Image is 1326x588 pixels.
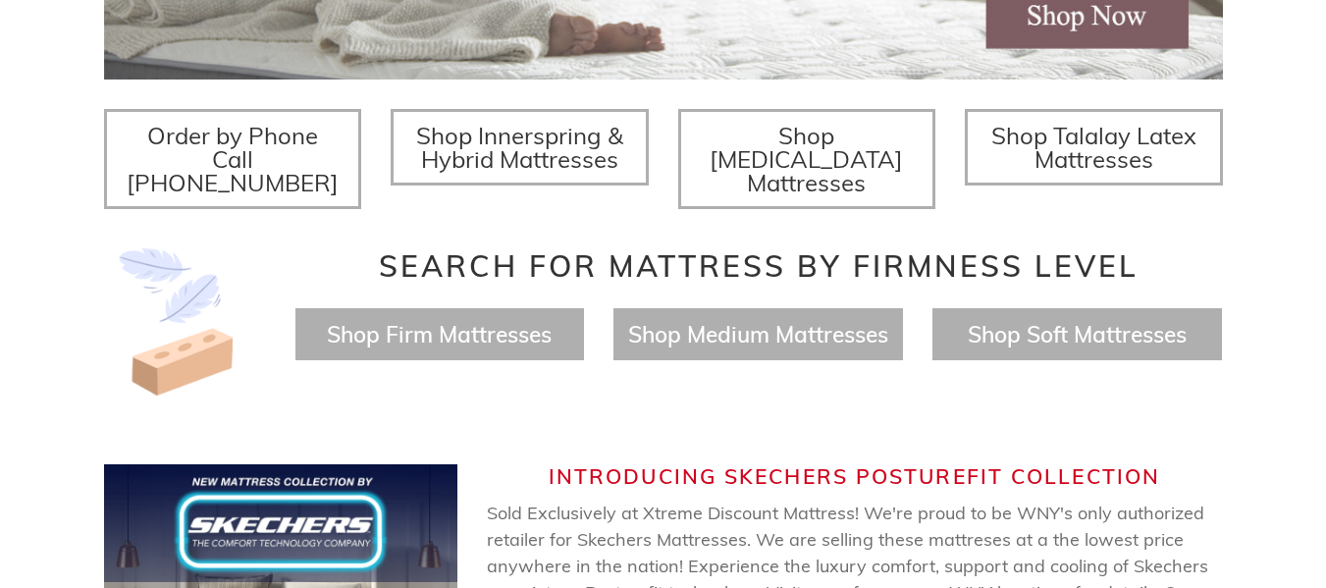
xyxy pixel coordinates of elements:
[710,121,903,197] span: Shop [MEDICAL_DATA] Mattresses
[416,121,623,174] span: Shop Innerspring & Hybrid Mattresses
[379,247,1139,285] span: Search for Mattress by Firmness Level
[549,463,1160,489] span: Introducing Skechers Posturefit Collection
[327,320,552,348] a: Shop Firm Mattresses
[127,121,339,197] span: Order by Phone Call [PHONE_NUMBER]
[628,320,888,348] a: Shop Medium Mattresses
[991,121,1196,174] span: Shop Talalay Latex Mattresses
[965,109,1223,186] a: Shop Talalay Latex Mattresses
[968,320,1187,348] a: Shop Soft Mattresses
[104,248,251,396] img: Image-of-brick- and-feather-representing-firm-and-soft-feel
[678,109,936,209] a: Shop [MEDICAL_DATA] Mattresses
[391,109,649,186] a: Shop Innerspring & Hybrid Mattresses
[104,109,362,209] a: Order by Phone Call [PHONE_NUMBER]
